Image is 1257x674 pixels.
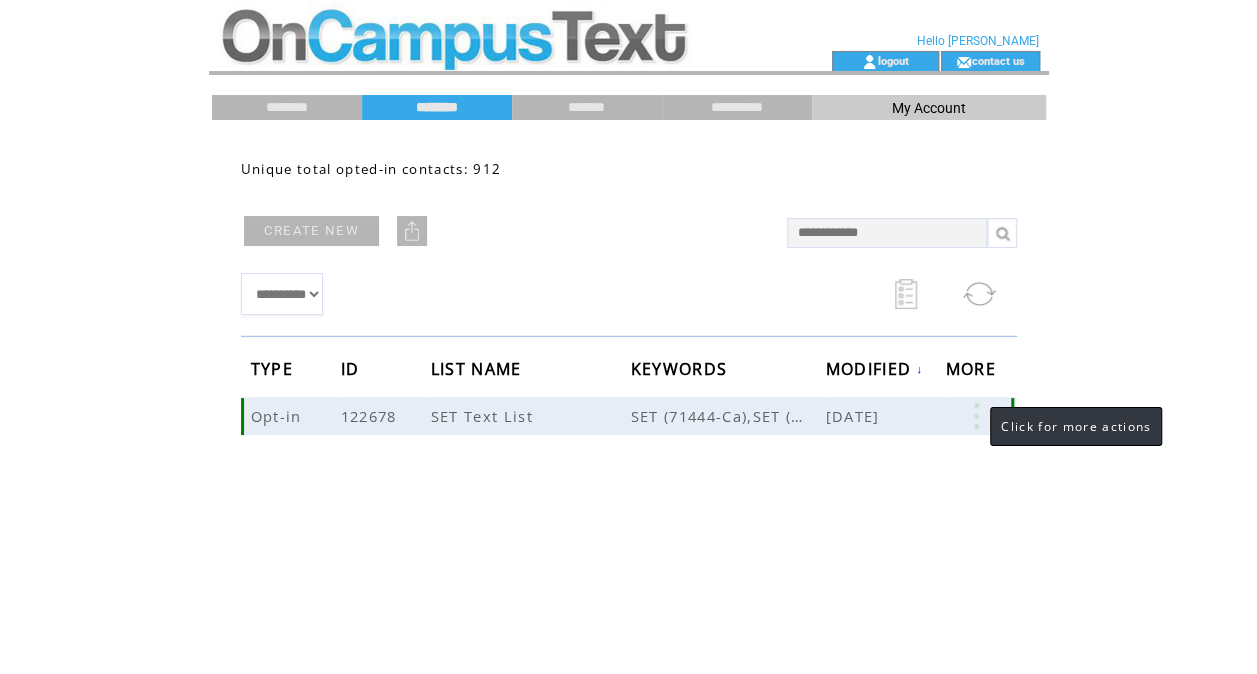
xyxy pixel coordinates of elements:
img: account_icon.gif [862,54,877,70]
a: logout [877,54,908,67]
span: LIST NAME [431,353,527,390]
span: MODIFIED [826,353,917,390]
span: [DATE] [826,406,885,426]
span: Click for more actions [1001,418,1151,435]
a: contact us [971,54,1024,67]
span: SET (71444-Ca),SET (71444-US) [631,406,826,426]
a: KEYWORDS [631,362,733,374]
a: MODIFIED↓ [826,363,924,375]
img: upload.png [402,221,422,241]
span: ID [341,353,365,390]
a: CREATE NEW [244,216,379,246]
span: My Account [892,100,966,116]
span: SET Text List [431,406,538,426]
span: TYPE [251,353,298,390]
span: 122678 [341,406,402,426]
a: ID [341,362,365,374]
span: Opt-in [251,406,307,426]
img: contact_us_icon.gif [956,54,971,70]
span: MORE [946,353,1001,390]
span: Hello [PERSON_NAME] [917,34,1039,48]
a: LIST NAME [431,362,527,374]
a: TYPE [251,362,298,374]
span: KEYWORDS [631,353,733,390]
span: Unique total opted-in contacts: 912 [241,160,502,178]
